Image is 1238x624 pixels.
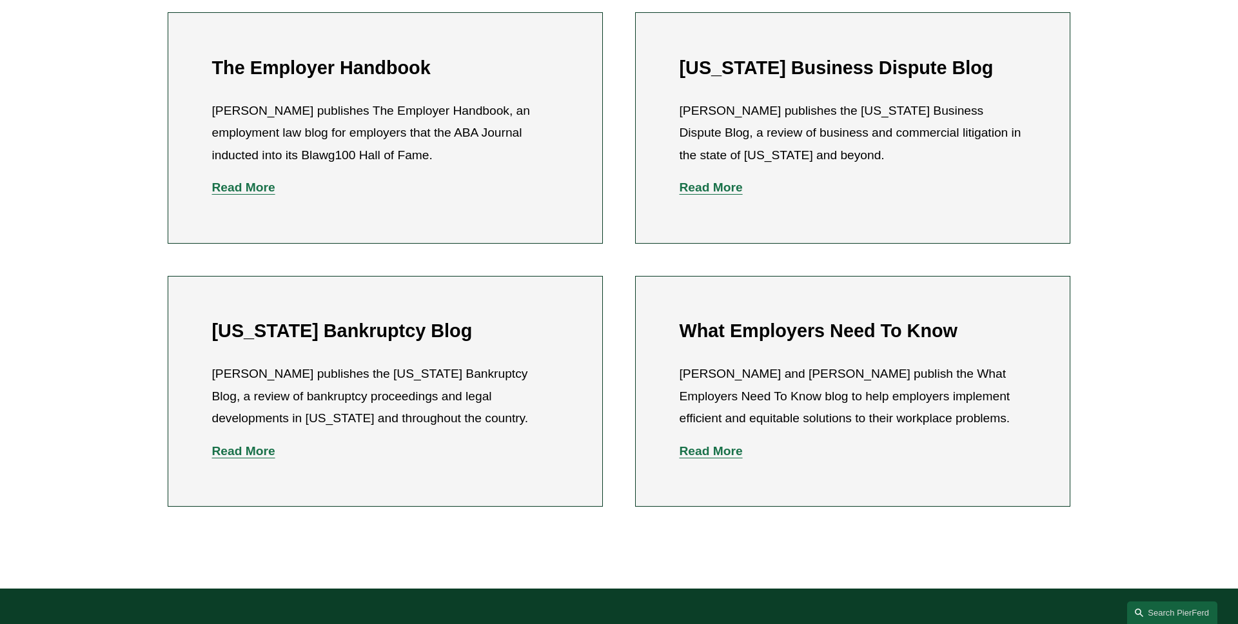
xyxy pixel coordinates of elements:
[680,444,743,458] a: Read More
[212,363,559,430] p: [PERSON_NAME] publishes the [US_STATE] Bankruptcy Blog, a review of bankruptcy proceedings and le...
[1127,601,1217,624] a: Search this site
[680,320,1027,342] h2: What Employers Need To Know
[680,100,1027,167] p: [PERSON_NAME] publishes the [US_STATE] Business Dispute Blog, a review of business and commercial...
[212,57,559,79] h2: The Employer Handbook
[680,57,1027,79] h2: [US_STATE] Business Dispute Blog
[680,180,743,194] a: Read More
[212,444,275,458] a: Read More
[212,180,275,194] a: Read More
[212,320,559,342] h2: [US_STATE] Bankruptcy Blog
[680,363,1027,430] p: [PERSON_NAME] and [PERSON_NAME] publish the What Employers Need To Know blog to help employers im...
[212,100,559,167] p: [PERSON_NAME] publishes The Employer Handbook, an employment law blog for employers that the ABA ...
